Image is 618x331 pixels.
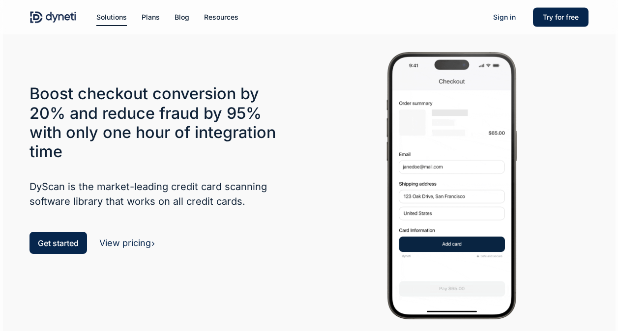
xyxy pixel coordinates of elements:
[175,12,189,23] a: Blog
[96,13,127,21] span: Solutions
[533,12,589,23] a: Try for free
[175,13,189,21] span: Blog
[142,13,160,21] span: Plans
[96,12,127,23] a: Solutions
[204,13,238,21] span: Resources
[483,12,526,23] a: Sign in
[493,13,516,21] span: Sign in
[29,84,290,161] h3: Boost checkout conversion by 20% and reduce fraud by 95% with only one hour of integration time
[29,232,87,254] a: Get started
[543,13,579,21] span: Try for free
[99,238,155,248] a: View pricing
[29,179,290,209] h5: DyScan is the market-leading credit card scanning software library that works on all credit cards.
[204,12,238,23] a: Resources
[38,238,79,248] span: Get started
[142,12,160,23] a: Plans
